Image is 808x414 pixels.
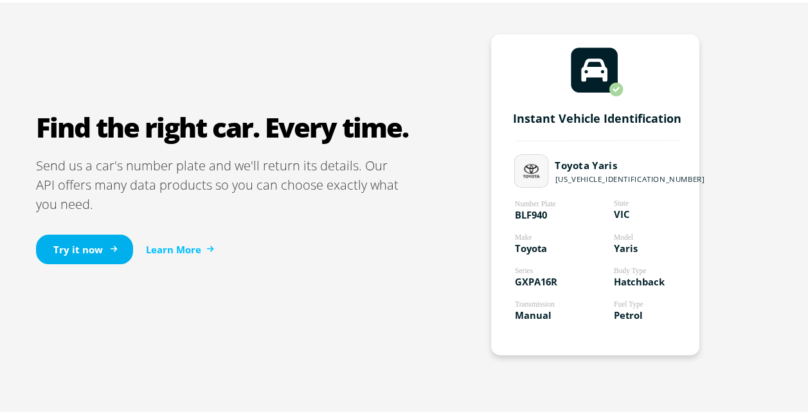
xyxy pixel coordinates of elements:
[614,264,646,273] tspan: Body Type
[614,239,638,252] tspan: Yaris
[36,232,133,262] a: Try it now
[146,240,214,255] a: Learn More
[614,206,629,219] tspan: VIC
[513,108,681,123] tspan: Instant Vehicle Identification
[614,298,643,306] tspan: Fuel Type
[36,154,409,212] p: Send us a car's number plate and we'll return its details. Our API offers many data products so y...
[515,206,547,219] tspan: BLF940
[614,231,633,239] tspan: Model
[36,109,409,141] h2: Find the right car. Every time.
[515,239,547,252] tspan: Toyota
[515,306,552,319] tspan: Manual
[614,197,629,204] tspan: State
[515,197,556,205] tspan: Number Plate
[614,273,665,285] tspan: Hatchback
[555,172,705,181] tspan: [US_VEHICLE_IDENTIFICATION_NUMBER]
[515,264,534,272] tspan: Series
[515,273,557,285] tspan: GXPA16R
[515,231,532,239] tspan: Make
[555,156,618,169] tspan: Toyota Yaris
[515,298,555,305] tspan: Transmission
[614,306,643,319] tspan: Petrol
